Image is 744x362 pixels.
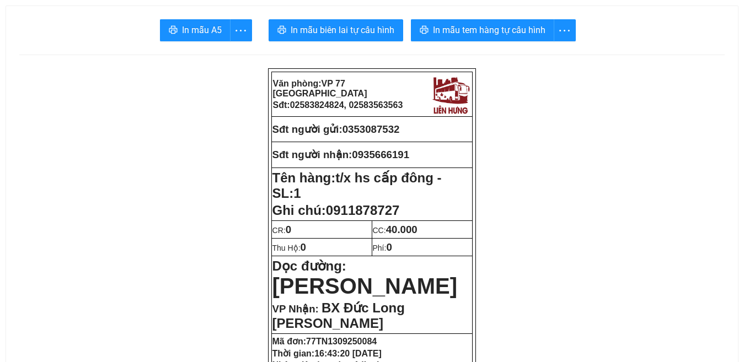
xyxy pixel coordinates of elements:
strong: Sđt người nhận: [272,149,352,160]
span: t/x hs cấp đông - SL: [272,170,442,201]
span: 0911878727 [326,203,399,218]
button: printerIn mẫu A5 [160,19,231,41]
span: 16:43:20 [DATE] [314,349,382,358]
span: Phí: [373,244,392,252]
span: 0 [386,241,392,253]
span: VP Nhận: [272,303,319,315]
span: CC: [373,226,418,235]
button: printerIn mẫu biên lai tự cấu hình [269,19,403,41]
button: printerIn mẫu tem hàng tự cấu hình [411,19,554,41]
img: logo [430,73,472,115]
span: In mẫu biên lai tự cấu hình [291,23,394,37]
strong: Thời gian: [272,349,382,358]
span: BX Đức Long [PERSON_NAME] [272,300,405,331]
span: printer [277,25,286,36]
span: In mẫu tem hàng tự cấu hình [433,23,545,37]
button: more [230,19,252,41]
span: 0 [286,224,291,235]
span: 0353087532 [342,123,400,135]
span: printer [169,25,178,36]
strong: Văn phòng: [273,79,367,98]
strong: Mã đơn: [272,337,377,346]
span: VP 77 [GEOGRAPHIC_DATA] [273,79,367,98]
span: 0 [301,241,306,253]
span: CR: [272,226,292,235]
span: 40.000 [386,224,418,235]
span: [PERSON_NAME] [272,274,458,298]
strong: Sđt: [273,100,403,110]
span: 77TN1309250084 [306,337,377,346]
span: more [231,24,251,37]
strong: Tên hàng: [272,170,442,201]
span: more [554,24,575,37]
span: 02583824824, 02583563563 [290,100,403,110]
span: 0935666191 [352,149,409,160]
button: more [554,19,576,41]
span: Ghi chú: [272,203,400,218]
strong: Dọc đường: [272,258,458,296]
span: Thu Hộ: [272,244,306,252]
span: printer [420,25,429,36]
span: In mẫu A5 [182,23,222,37]
span: 1 [293,186,301,201]
strong: Sđt người gửi: [272,123,342,135]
